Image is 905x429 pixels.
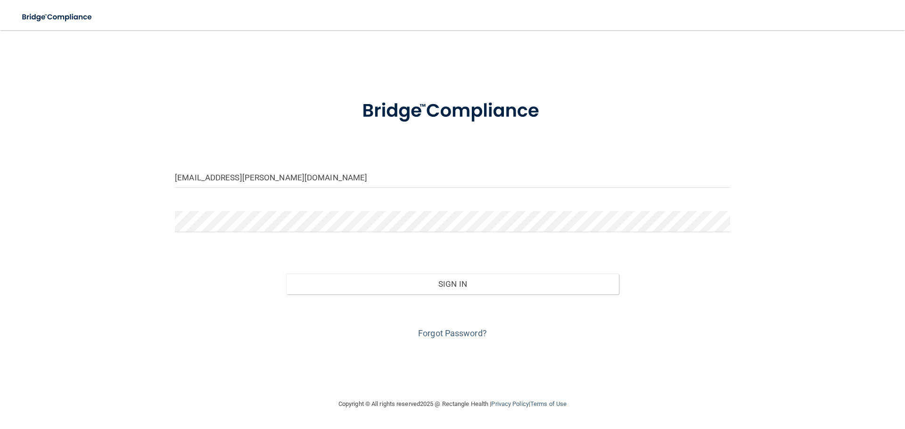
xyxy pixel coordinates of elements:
[530,400,567,407] a: Terms of Use
[343,87,562,136] img: bridge_compliance_login_screen.278c3ca4.svg
[14,8,101,27] img: bridge_compliance_login_screen.278c3ca4.svg
[418,328,487,338] a: Forgot Password?
[286,274,619,294] button: Sign In
[280,389,625,419] div: Copyright © All rights reserved 2025 @ Rectangle Health | |
[491,400,528,407] a: Privacy Policy
[175,167,730,188] input: Email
